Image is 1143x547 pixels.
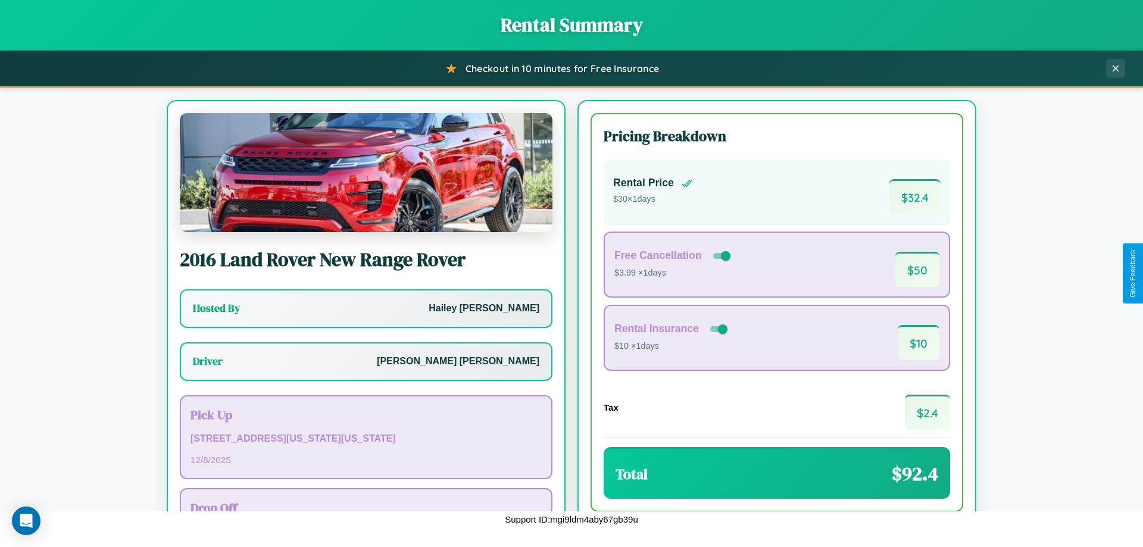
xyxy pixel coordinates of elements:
p: Support ID: mgi9ldm4aby67gb39u [505,511,638,527]
span: Checkout in 10 minutes for Free Insurance [466,62,659,74]
h3: Pick Up [190,406,542,423]
p: [PERSON_NAME] [PERSON_NAME] [377,353,539,370]
span: $ 10 [898,325,939,360]
p: [STREET_ADDRESS][US_STATE][US_STATE] [190,430,542,448]
img: Land Rover New Range Rover [180,113,552,232]
h3: Hosted By [193,301,240,315]
h4: Rental Price [613,177,674,189]
span: $ 50 [895,252,939,287]
h3: Drop Off [190,499,542,516]
span: $ 2.4 [905,395,950,430]
h2: 2016 Land Rover New Range Rover [180,246,552,273]
h1: Rental Summary [12,12,1131,38]
p: $10 × 1 days [614,339,730,354]
p: $ 30 × 1 days [613,192,693,207]
h3: Total [616,464,648,484]
div: Open Intercom Messenger [12,507,40,535]
h4: Rental Insurance [614,323,699,335]
div: Give Feedback [1129,249,1137,298]
p: 12 / 8 / 2025 [190,452,542,468]
span: $ 32.4 [889,179,941,214]
h4: Free Cancellation [614,249,702,262]
h4: Tax [604,402,619,412]
p: $3.99 × 1 days [614,265,733,281]
h3: Pricing Breakdown [604,126,950,146]
span: $ 92.4 [892,461,938,487]
h3: Driver [193,354,223,368]
p: Hailey [PERSON_NAME] [429,300,539,317]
